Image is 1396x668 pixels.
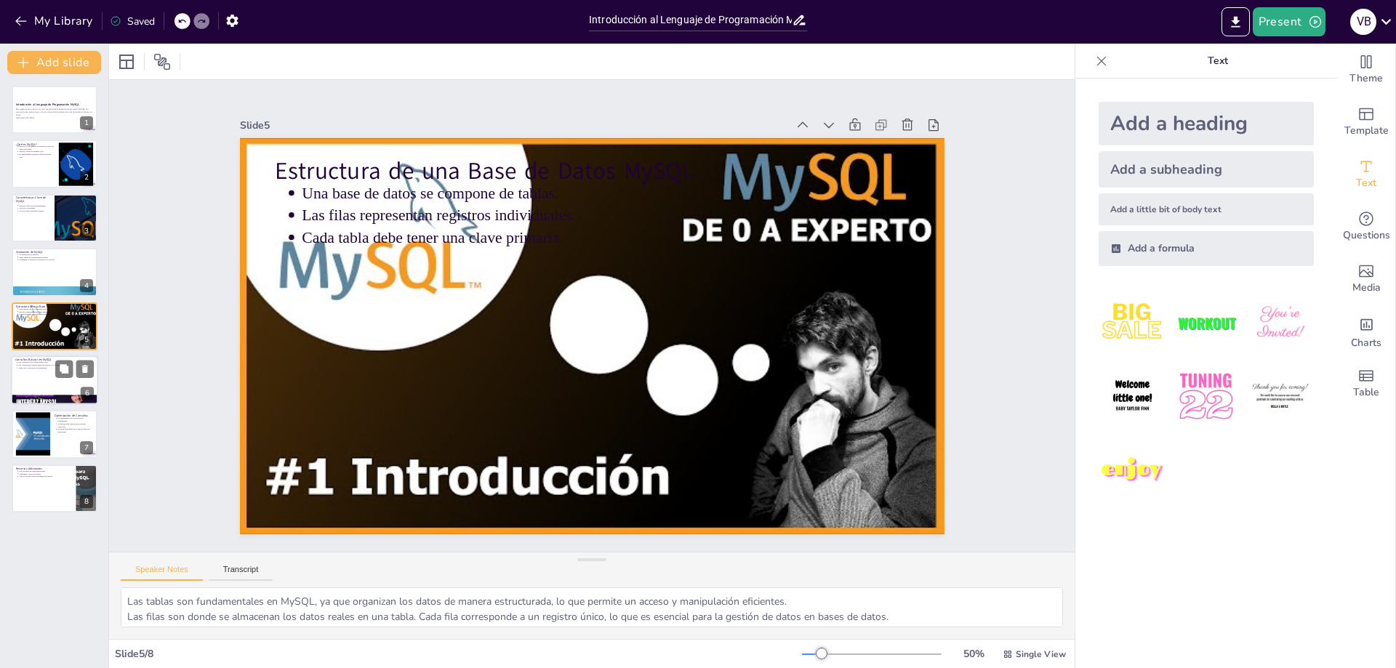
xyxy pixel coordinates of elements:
p: Características Clave de MySQL [16,196,50,204]
div: 1 [12,86,97,134]
div: 6 [11,355,98,405]
div: 4 [12,248,97,296]
span: Charts [1351,335,1381,351]
p: MySQL es un sistema de gestión de bases de datos relacional. [19,145,55,150]
p: MySQL utiliza el lenguaje SQL. [19,150,55,153]
img: 1.jpeg [1099,289,1166,357]
img: 7.jpeg [1099,437,1166,504]
button: Speaker Notes [121,565,203,581]
img: 2.jpeg [1172,289,1240,357]
img: 6.jpeg [1246,363,1314,430]
p: Tutoriales y foros son útiles. [19,472,71,475]
button: Add slide [7,51,101,74]
p: Generated with [URL] [16,116,93,119]
p: Text [1113,44,1323,79]
button: Present [1253,7,1325,36]
div: 5 [80,333,93,346]
strong: Introducción al Lenguaje de Programación MySQL [16,103,79,107]
div: Saved [110,15,155,28]
p: Las filas representan registros individuales. [256,303,841,512]
div: 8 [80,495,93,508]
div: v b [1350,9,1376,35]
p: Cada tabla debe tener una clave primaria. [262,282,847,491]
p: Es ampliamente utilizado en aplicaciones web. [19,153,55,158]
span: Text [1356,175,1376,191]
p: Debe seguir la documentación oficial. [19,256,93,259]
img: 4.jpeg [1099,363,1166,430]
button: Delete Slide [76,360,94,377]
div: 8 [12,464,97,512]
div: Slide 5 [345,430,870,613]
div: 3 [80,225,93,238]
textarea: Las tablas son fundamentales en MySQL, ya que organizan los datos de manera estructurada, lo que ... [121,587,1063,627]
button: My Library [11,9,99,33]
span: Questions [1343,228,1390,244]
p: MySQL ofrece alta disponibilidad. [19,204,50,207]
div: 3 [12,194,97,242]
p: Las operaciones básicas incluyen SELECT y INSERT. [18,364,94,367]
p: UPDATE y DELETE son esenciales. [18,366,94,369]
div: Add text boxes [1337,148,1395,201]
p: ¿Qué es MySQL? [16,142,55,146]
div: Add images, graphics, shapes or video [1337,253,1395,305]
img: 3.jpeg [1246,289,1314,357]
div: 1 [80,116,93,129]
span: Media [1352,280,1381,296]
p: Se pueden usar índices para acelerar consultas. [57,423,93,428]
p: MySQL tiene seguridad robusta. [19,209,50,212]
p: Hay recursos en línea disponibles. [19,470,71,472]
button: Export to PowerPoint [1221,7,1250,36]
p: Cursos en línea ofrecen formación práctica. [19,475,71,478]
div: 2 [80,171,93,184]
div: Add charts and graphs [1337,305,1395,358]
div: Add a table [1337,358,1395,410]
div: 2 [12,140,97,188]
p: Una base de datos se compone de tablas. [249,324,834,533]
p: Las consultas se realizan usando SQL. [18,361,94,364]
p: Estructura de una Base de Datos MySQL [16,304,93,308]
div: Slide 5 / 8 [115,647,802,661]
button: Duplicate Slide [55,360,73,377]
p: Instalación de MySQL [16,250,93,254]
input: Insert title [589,9,792,31]
div: 5 [12,302,97,350]
div: Add a subheading [1099,151,1314,188]
div: 6 [81,387,94,400]
p: La optimización es crucial para el rendimiento. [57,417,93,422]
p: Configurar el entorno de desarrollo es crucial. [19,259,93,262]
button: v b [1350,7,1376,36]
p: Recursos Adicionales [16,466,72,470]
div: 7 [12,410,97,458]
div: 4 [80,279,93,292]
p: Estructura de una Base de Datos MySQL [241,340,854,567]
div: 50 % [956,647,991,661]
span: Template [1344,123,1389,139]
div: Change the overall theme [1337,44,1395,96]
button: Transcript [209,565,273,581]
p: La instalación es sencilla. [19,254,93,257]
p: Las filas representan registros individuales. [19,310,93,313]
img: 5.jpeg [1172,363,1240,430]
p: Esta presentación ofrece una visión general del lenguaje de programación MySQL, sus característic... [16,108,93,116]
span: Theme [1349,71,1383,86]
p: Una base de datos se compone de tablas. [19,307,93,310]
div: Layout [115,50,138,73]
span: Position [153,53,171,71]
p: MySQL es escalable. [19,207,50,210]
p: Consultas Básicas en MySQL [15,358,94,362]
div: Add ready made slides [1337,96,1395,148]
div: Add a little bit of body text [1099,193,1314,225]
div: Add a formula [1099,231,1314,266]
span: Single View [1016,648,1066,660]
p: El diseño adecuado de la base de datos es importante. [57,428,93,433]
div: Get real-time input from your audience [1337,201,1395,253]
div: Add a heading [1099,102,1314,145]
p: Optimización de Consultas [55,414,93,418]
p: Cada tabla debe tener una clave primaria. [19,313,93,315]
div: 7 [80,441,93,454]
span: Table [1353,385,1379,401]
